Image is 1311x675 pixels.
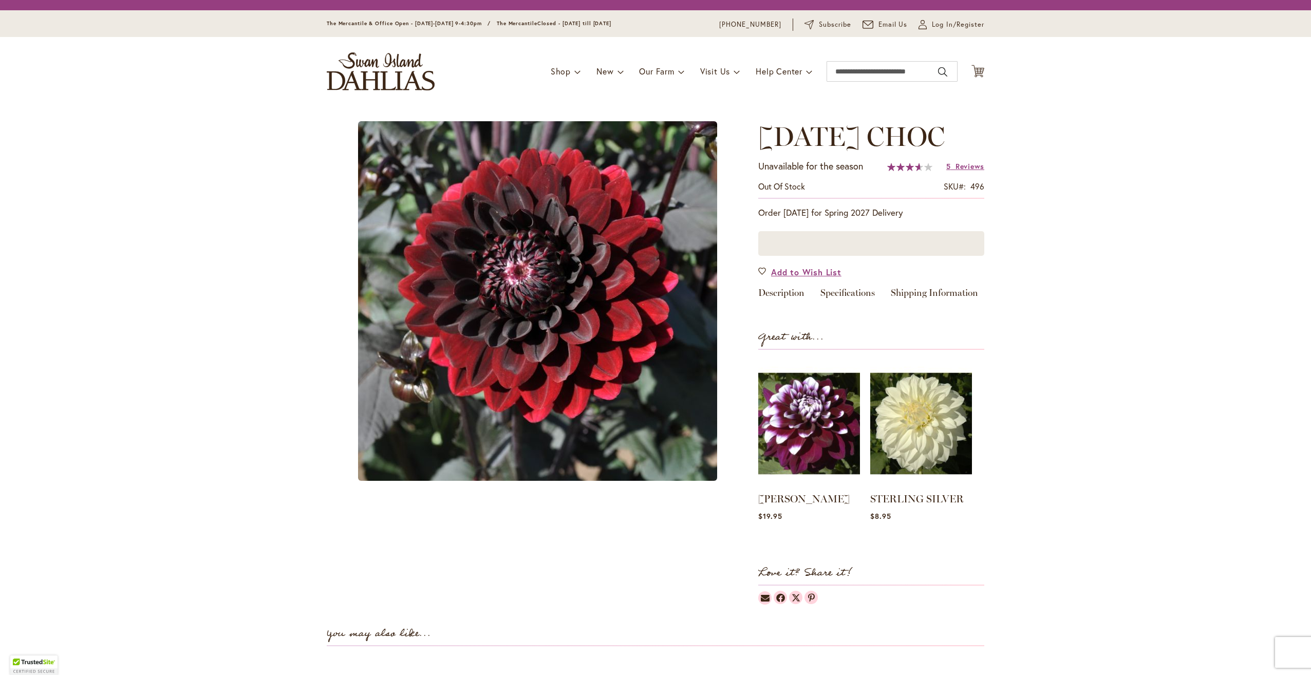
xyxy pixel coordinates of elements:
[863,20,908,30] a: Email Us
[956,161,984,171] span: Reviews
[970,181,984,193] div: 496
[819,20,851,30] span: Subscribe
[870,360,972,488] img: STERLING SILVER
[804,20,851,30] a: Subscribe
[820,288,875,303] a: Specifications
[804,591,818,604] a: Dahlias on Pinterest
[758,207,984,219] p: Order [DATE] for Spring 2027 Delivery
[919,20,984,30] a: Log In/Register
[878,20,908,30] span: Email Us
[758,181,805,193] div: Availability
[758,288,804,303] a: Description
[946,161,951,171] span: 5
[639,66,674,77] span: Our Farm
[774,591,787,604] a: Dahlias on Facebook
[870,511,891,521] span: $8.95
[789,591,802,604] a: Dahlias on Twitter
[327,20,537,27] span: The Mercantile & Office Open - [DATE]-[DATE] 9-4:30pm / The Mercantile
[758,266,841,278] a: Add to Wish List
[758,181,805,192] span: Out of stock
[551,66,571,77] span: Shop
[870,493,964,505] a: STERLING SILVER
[537,20,611,27] span: Closed - [DATE] till [DATE]
[596,66,613,77] span: New
[758,329,824,346] strong: Great with...
[758,493,850,505] a: [PERSON_NAME]
[327,625,431,642] strong: You may also like...
[932,20,984,30] span: Log In/Register
[887,163,932,171] div: 73%
[10,655,58,675] div: TrustedSite Certified
[756,66,802,77] span: Help Center
[944,181,966,192] strong: SKU
[771,266,841,278] span: Add to Wish List
[327,52,435,90] a: store logo
[719,20,781,30] a: [PHONE_NUMBER]
[700,66,730,77] span: Visit Us
[946,161,984,171] a: 5 Reviews
[758,120,945,153] span: [DATE] CHOC
[758,565,852,582] strong: Love it? Share it!
[758,360,860,488] img: RYAN C
[758,160,863,173] p: Unavailable for the season
[758,511,782,521] span: $19.95
[758,288,984,303] div: Detailed Product Info
[358,121,717,481] img: main product photo
[938,64,947,80] button: Search
[891,288,978,303] a: Shipping Information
